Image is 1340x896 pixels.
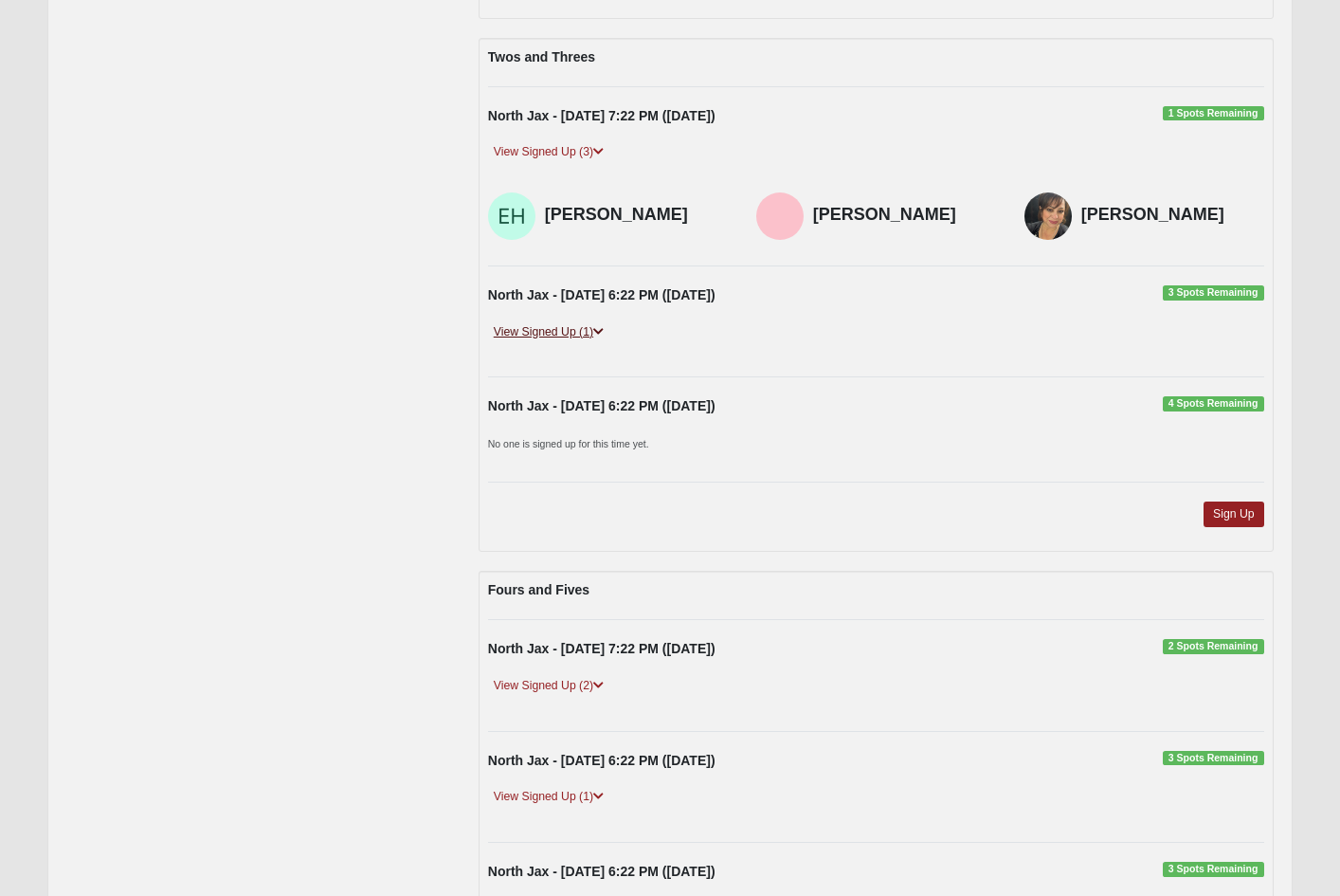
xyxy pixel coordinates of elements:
[488,192,535,240] img: Elizabeth Heinlein
[1163,751,1264,766] span: 3 Spots Remaining
[488,676,609,696] a: View Signed Up (2)
[1081,205,1264,226] h4: [PERSON_NAME]
[488,582,589,597] strong: Fours and Fives
[488,142,609,162] a: View Signed Up (3)
[1204,502,1264,527] a: Sign Up
[488,438,649,449] small: No one is signed up for this time yet.
[488,108,715,123] strong: North Jax - [DATE] 7:22 PM ([DATE])
[1163,106,1264,121] span: 1 Spots Remaining
[1163,396,1264,411] span: 4 Spots Remaining
[488,787,609,807] a: View Signed Up (1)
[488,398,715,413] strong: North Jax - [DATE] 6:22 PM ([DATE])
[1163,285,1264,301] span: 3 Spots Remaining
[1163,639,1264,654] span: 2 Spots Remaining
[813,205,996,226] h4: [PERSON_NAME]
[756,192,804,240] img: Karen Johnson
[488,864,715,879] strong: North Jax - [DATE] 6:22 PM ([DATE])
[1024,192,1072,240] img: Melesia Ziller
[488,49,595,64] strong: Twos and Threes
[488,287,715,302] strong: North Jax - [DATE] 6:22 PM ([DATE])
[488,322,609,342] a: View Signed Up (1)
[1163,862,1264,877] span: 3 Spots Remaining
[545,205,728,226] h4: [PERSON_NAME]
[488,641,715,656] strong: North Jax - [DATE] 7:22 PM ([DATE])
[488,753,715,768] strong: North Jax - [DATE] 6:22 PM ([DATE])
